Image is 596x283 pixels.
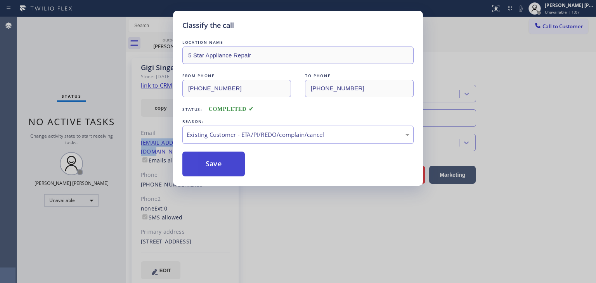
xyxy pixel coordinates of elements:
[182,107,203,112] span: Status:
[182,38,414,47] div: LOCATION NAME
[209,106,254,112] span: COMPLETED
[182,117,414,126] div: REASON:
[182,20,234,31] h5: Classify the call
[182,72,291,80] div: FROM PHONE
[305,80,414,97] input: To phone
[187,130,409,139] div: Existing Customer - ETA/PI/REDO/complain/cancel
[182,80,291,97] input: From phone
[182,152,245,176] button: Save
[305,72,414,80] div: TO PHONE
